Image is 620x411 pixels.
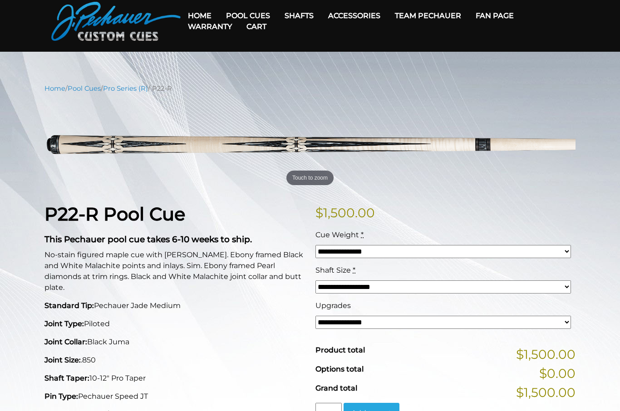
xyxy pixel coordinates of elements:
[44,391,305,402] p: Pechauer Speed JT
[44,84,65,93] a: Home
[51,2,181,41] img: Pechauer Custom Cues
[219,4,277,27] a: Pool Cues
[315,205,375,220] bdi: 1,500.00
[44,203,185,225] strong: P22-R Pool Cue
[44,301,94,310] strong: Standard Tip:
[44,100,576,189] img: p22-R.png
[353,266,355,274] abbr: required
[315,230,359,239] span: Cue Weight
[516,345,576,364] span: $1,500.00
[44,374,89,382] strong: Shaft Taper:
[181,15,239,38] a: Warranty
[361,230,364,239] abbr: required
[315,346,365,354] span: Product total
[239,15,274,38] a: Cart
[44,83,576,93] nav: Breadcrumb
[44,392,78,401] strong: Pin Type:
[277,4,321,27] a: Shafts
[315,384,357,392] span: Grand total
[516,383,576,402] span: $1,500.00
[44,373,305,384] p: 10-12" Pro Taper
[44,300,305,311] p: Pechauer Jade Medium
[315,205,323,220] span: $
[181,4,219,27] a: Home
[44,318,305,329] p: Piloted
[321,4,388,27] a: Accessories
[68,84,101,93] a: Pool Cues
[44,355,305,366] p: .850
[44,250,305,293] p: No-stain figured maple cue with [PERSON_NAME]. Ebony framed Black and White Malachite points and ...
[44,234,252,245] strong: This Pechauer pool cue takes 6-10 weeks to ship.
[44,337,305,347] p: Black Juma
[315,301,351,310] span: Upgrades
[315,365,364,373] span: Options total
[44,356,81,364] strong: Joint Size:
[103,84,148,93] a: Pro Series (R)
[44,100,576,189] a: Touch to zoom
[388,4,468,27] a: Team Pechauer
[539,364,576,383] span: $0.00
[315,266,351,274] span: Shaft Size
[468,4,521,27] a: Fan Page
[44,338,87,346] strong: Joint Collar:
[44,319,84,328] strong: Joint Type:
